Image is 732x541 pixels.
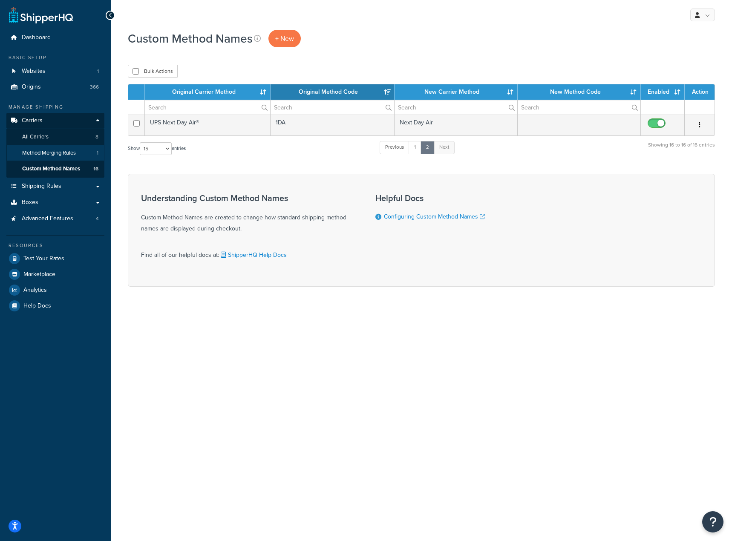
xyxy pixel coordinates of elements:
[6,63,104,79] a: Websites 1
[641,84,685,100] th: Enabled: activate to sort column ascending
[6,79,104,95] a: Origins 366
[6,104,104,111] div: Manage Shipping
[518,84,641,100] th: New Method Code: activate to sort column ascending
[421,141,435,154] a: 2
[271,84,394,100] th: Original Method Code: activate to sort column ascending
[6,267,104,282] a: Marketplace
[271,115,394,135] td: 1DA
[6,242,104,249] div: Resources
[22,34,51,41] span: Dashboard
[702,511,723,532] button: Open Resource Center
[6,211,104,227] li: Advanced Features
[380,141,409,154] a: Previous
[6,145,104,161] a: Method Merging Rules 1
[23,287,47,294] span: Analytics
[384,212,485,221] a: Configuring Custom Method Names
[6,30,104,46] a: Dashboard
[6,54,104,61] div: Basic Setup
[96,215,99,222] span: 4
[128,30,253,47] h1: Custom Method Names
[6,129,104,145] li: All Carriers
[6,129,104,145] a: All Carriers 8
[6,195,104,210] a: Boxes
[6,282,104,298] a: Analytics
[145,100,270,115] input: Search
[9,6,73,23] a: ShipperHQ Home
[6,113,104,129] a: Carriers
[395,100,518,115] input: Search
[95,133,98,141] span: 8
[22,165,80,173] span: Custom Method Names
[22,215,73,222] span: Advanced Features
[6,178,104,194] a: Shipping Rules
[6,145,104,161] li: Method Merging Rules
[128,142,186,155] label: Show entries
[22,117,43,124] span: Carriers
[685,84,715,100] th: Action
[22,199,38,206] span: Boxes
[219,250,287,259] a: ShipperHQ Help Docs
[23,271,55,278] span: Marketplace
[6,211,104,227] a: Advanced Features 4
[275,34,294,43] span: + New
[395,84,518,100] th: New Carrier Method: activate to sort column ascending
[6,161,104,177] li: Custom Method Names
[90,83,99,91] span: 366
[22,183,61,190] span: Shipping Rules
[6,113,104,178] li: Carriers
[145,84,271,100] th: Original Carrier Method: activate to sort column ascending
[434,141,455,154] a: Next
[6,298,104,314] a: Help Docs
[145,115,271,135] td: UPS Next Day Air®
[268,30,301,47] a: + New
[23,255,64,262] span: Test Your Rates
[6,251,104,266] a: Test Your Rates
[93,165,98,173] span: 16
[140,142,172,155] select: Showentries
[375,193,485,203] h3: Helpful Docs
[271,100,394,115] input: Search
[22,150,76,157] span: Method Merging Rules
[97,150,98,157] span: 1
[97,68,99,75] span: 1
[141,193,354,234] div: Custom Method Names are created to change how standard shipping method names are displayed during...
[409,141,421,154] a: 1
[648,140,715,158] div: Showing 16 to 16 of 16 entries
[518,100,640,115] input: Search
[22,83,41,91] span: Origins
[141,243,354,261] div: Find all of our helpful docs at:
[6,161,104,177] a: Custom Method Names 16
[22,68,46,75] span: Websites
[22,133,49,141] span: All Carriers
[141,193,354,203] h3: Understanding Custom Method Names
[6,79,104,95] li: Origins
[23,302,51,310] span: Help Docs
[395,115,518,135] td: Next Day Air
[6,63,104,79] li: Websites
[128,65,178,78] button: Bulk Actions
